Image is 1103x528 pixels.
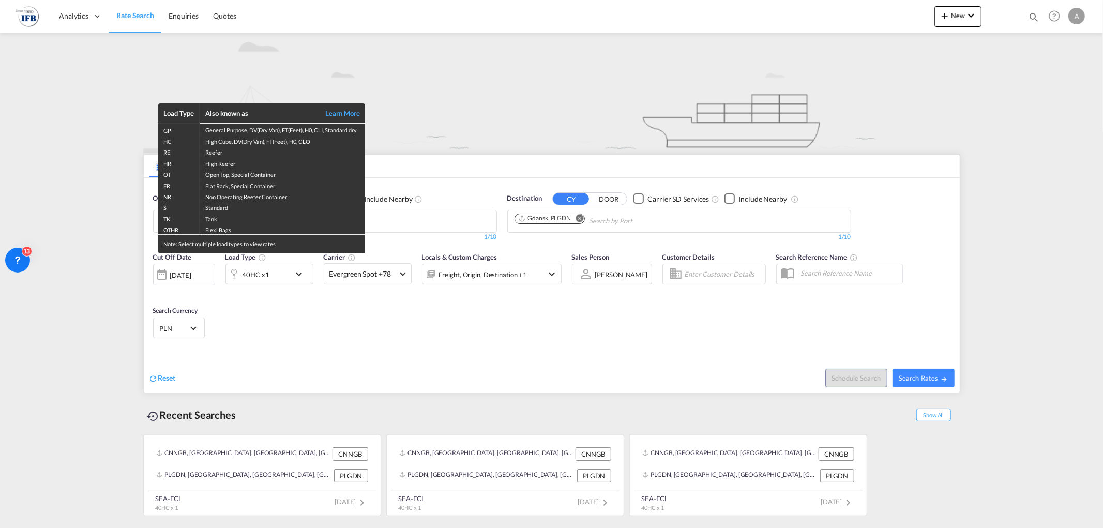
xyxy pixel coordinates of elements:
div: Note: Select multiple load types to view rates [158,235,365,253]
td: General Purpose, DV(Dry Van), FT(Feet), H0, CLI, Standard dry [200,124,365,135]
td: Reefer [200,146,365,157]
td: HR [158,157,200,168]
div: Also known as [205,109,314,118]
td: Non Operating Reefer Container [200,190,365,201]
td: FR [158,179,200,190]
td: Flexi Bags [200,223,365,235]
td: Standard [200,201,365,212]
td: NR [158,190,200,201]
td: High Reefer [200,157,365,168]
td: High Cube, DV(Dry Van), FT(Feet), H0, CLO [200,135,365,146]
td: S [158,201,200,212]
td: Tank [200,213,365,223]
td: TK [158,213,200,223]
td: RE [158,146,200,157]
td: OTHR [158,223,200,235]
td: Flat Rack, Special Container [200,179,365,190]
a: Learn More [313,109,360,118]
td: OT [158,168,200,179]
th: Load Type [158,103,200,124]
td: Open Top, Special Container [200,168,365,179]
td: GP [158,124,200,135]
td: HC [158,135,200,146]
